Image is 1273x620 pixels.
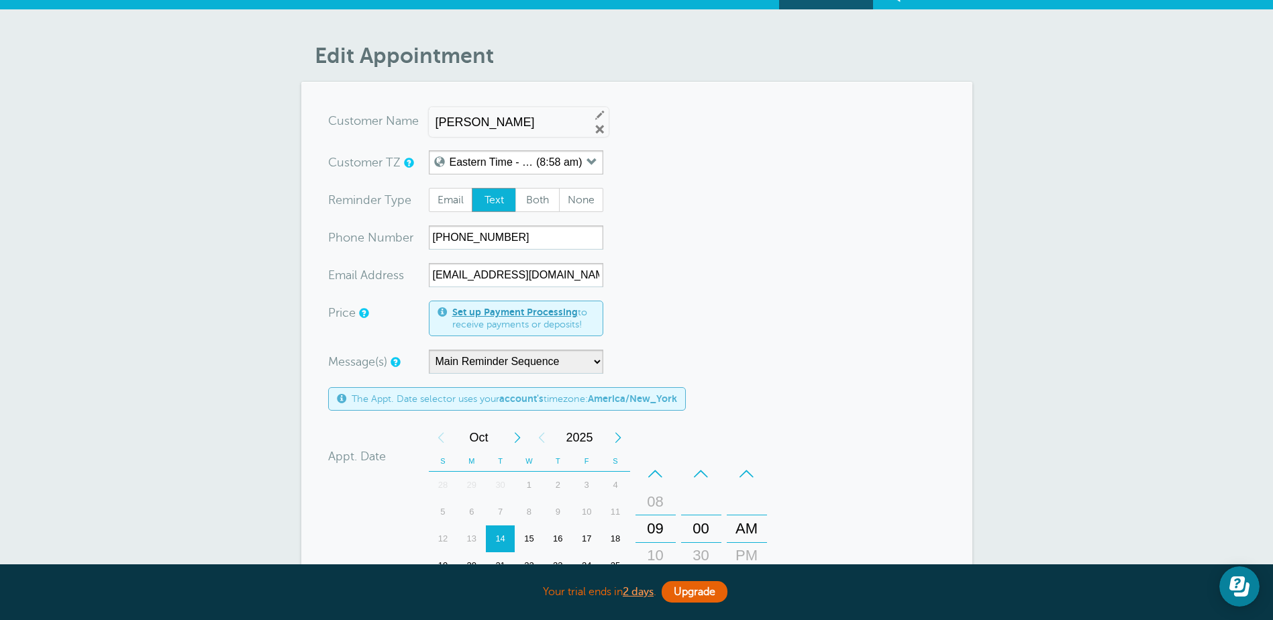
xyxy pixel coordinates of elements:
[635,460,676,597] div: Hours
[453,424,505,451] span: October
[457,451,486,472] th: M
[544,451,572,472] th: T
[429,451,458,472] th: S
[572,525,601,552] div: Friday, October 17
[472,188,516,212] label: Text
[640,515,672,542] div: 09
[315,43,972,68] h1: Edit Appointment
[544,499,572,525] div: Thursday, October 9
[515,525,544,552] div: Wednesday, October 15
[601,451,630,472] th: S
[640,542,672,569] div: 10
[515,188,560,212] label: Both
[544,525,572,552] div: 16
[457,472,486,499] div: Monday, September 29
[681,460,721,597] div: Minutes
[486,552,515,579] div: Tuesday, October 21
[452,307,578,317] a: Set up Payment Processing
[544,472,572,499] div: Thursday, October 2
[529,424,554,451] div: Previous Year
[457,552,486,579] div: Monday, October 20
[429,263,603,287] input: Optional
[536,156,582,168] label: (8:58 am)
[505,424,529,451] div: Next Month
[572,552,601,579] div: 24
[515,472,544,499] div: Wednesday, October 1
[572,451,601,472] th: F
[301,578,972,607] div: Your trial ends in .
[601,525,630,552] div: 18
[594,109,606,121] a: Edit
[429,472,458,499] div: 28
[391,358,399,366] a: Simple templates and custom messages will use the reminder schedule set under Settings > Reminder...
[685,542,717,569] div: 30
[601,552,630,579] div: Saturday, October 25
[572,499,601,525] div: 10
[685,515,717,542] div: 00
[515,525,544,552] div: 15
[515,451,544,472] th: W
[352,269,383,281] span: il Add
[429,499,458,525] div: Sunday, October 5
[328,156,401,168] label: Customer TZ
[515,552,544,579] div: 22
[457,499,486,525] div: 6
[594,123,606,136] a: Remove
[601,499,630,525] div: 11
[515,499,544,525] div: 8
[588,393,677,404] b: America/New_York
[457,525,486,552] div: 13
[516,189,559,211] span: Both
[328,269,352,281] span: Ema
[662,581,727,603] a: Upgrade
[404,158,412,167] a: Use this if the customer is in a different timezone than you are. It sets a local timezone for th...
[554,424,606,451] span: 2025
[328,109,429,133] div: ame
[601,525,630,552] div: Saturday, October 18
[601,472,630,499] div: 4
[486,499,515,525] div: Tuesday, October 7
[640,488,672,515] div: 08
[572,552,601,579] div: Friday, October 24
[328,115,350,127] span: Cus
[457,499,486,525] div: Monday, October 6
[486,552,515,579] div: 21
[486,525,515,552] div: Today, Tuesday, October 14
[450,156,533,168] label: Eastern Time - US & [GEOGRAPHIC_DATA]
[601,472,630,499] div: Saturday, October 4
[429,189,472,211] span: Email
[486,499,515,525] div: 7
[328,225,429,250] div: mber
[457,525,486,552] div: Monday, October 13
[601,552,630,579] div: 25
[560,189,603,211] span: None
[515,552,544,579] div: Wednesday, October 22
[429,499,458,525] div: 5
[352,393,677,405] span: The Appt. Date selector uses your timezone:
[328,307,356,319] label: Price
[429,552,458,579] div: 19
[572,472,601,499] div: Friday, October 3
[429,472,458,499] div: Sunday, September 28
[328,263,429,287] div: ress
[601,499,630,525] div: Saturday, October 11
[350,231,385,244] span: ne Nu
[544,472,572,499] div: 2
[515,499,544,525] div: Wednesday, October 8
[1219,566,1260,607] iframe: Resource center
[328,231,350,244] span: Pho
[544,525,572,552] div: Thursday, October 16
[559,188,603,212] label: None
[472,189,515,211] span: Text
[429,424,453,451] div: Previous Month
[328,194,411,206] label: Reminder Type
[350,115,395,127] span: tomer N
[572,472,601,499] div: 3
[486,451,515,472] th: T
[429,150,603,174] button: Eastern Time - US & [GEOGRAPHIC_DATA] (8:58 am)
[486,472,515,499] div: Tuesday, September 30
[623,586,654,598] a: 2 days
[499,393,544,404] b: account's
[544,552,572,579] div: Thursday, October 23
